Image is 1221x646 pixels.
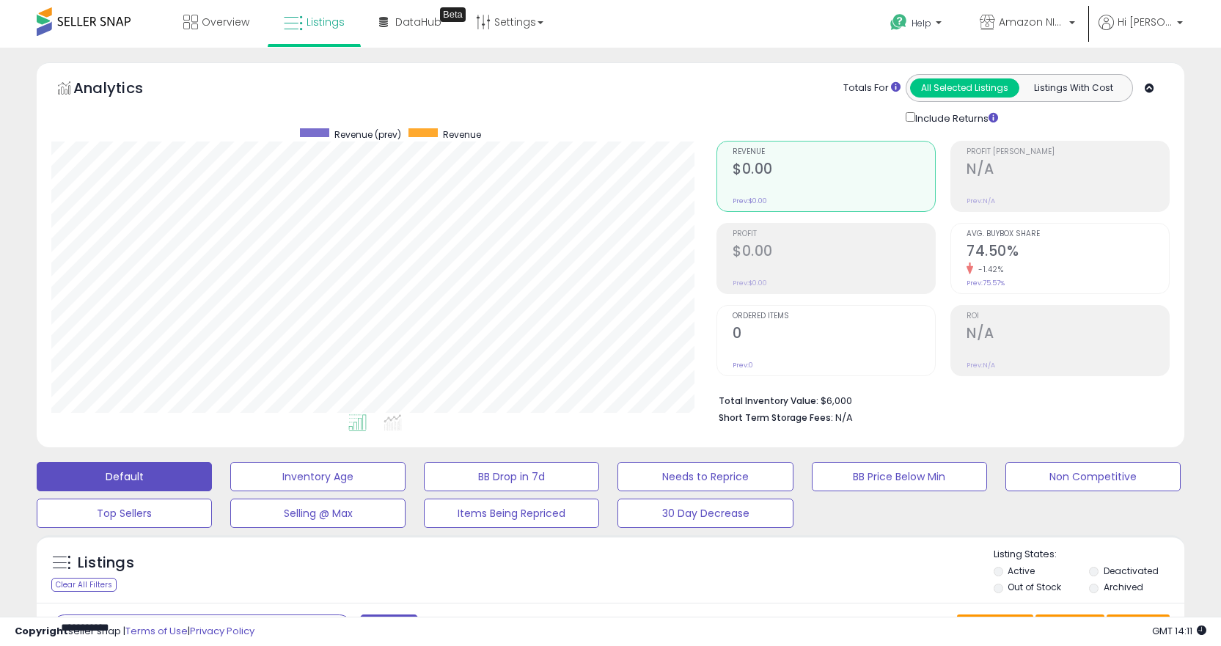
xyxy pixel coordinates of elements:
[443,128,481,141] span: Revenue
[617,499,793,528] button: 30 Day Decrease
[967,325,1169,345] h2: N/A
[733,325,935,345] h2: 0
[440,7,466,22] div: Tooltip anchor
[78,553,134,573] h5: Listings
[1107,614,1170,639] button: Actions
[15,624,68,638] strong: Copyright
[424,462,599,491] button: BB Drop in 7d
[967,230,1169,238] span: Avg. Buybox Share
[733,230,935,238] span: Profit
[37,462,212,491] button: Default
[812,462,987,491] button: BB Price Below Min
[617,462,793,491] button: Needs to Reprice
[973,264,1003,275] small: -1.42%
[1005,462,1181,491] button: Non Competitive
[395,15,441,29] span: DataHub
[733,361,753,370] small: Prev: 0
[999,15,1065,29] span: Amazon NINJA
[733,148,935,156] span: Revenue
[967,312,1169,320] span: ROI
[957,614,1033,639] button: Save View
[967,243,1169,263] h2: 74.50%
[230,462,406,491] button: Inventory Age
[895,109,1016,126] div: Include Returns
[334,128,401,141] span: Revenue (prev)
[719,411,833,424] b: Short Term Storage Fees:
[1019,78,1128,98] button: Listings With Cost
[967,361,995,370] small: Prev: N/A
[1104,581,1143,593] label: Archived
[1008,565,1035,577] label: Active
[910,78,1019,98] button: All Selected Listings
[73,78,172,102] h5: Analytics
[230,499,406,528] button: Selling @ Max
[202,15,249,29] span: Overview
[1099,15,1183,48] a: Hi [PERSON_NAME]
[37,499,212,528] button: Top Sellers
[719,394,818,407] b: Total Inventory Value:
[51,578,117,592] div: Clear All Filters
[967,197,995,205] small: Prev: N/A
[1104,565,1159,577] label: Deactivated
[1035,614,1104,639] button: Columns
[733,312,935,320] span: Ordered Items
[843,81,901,95] div: Totals For
[733,279,767,287] small: Prev: $0.00
[360,614,417,640] button: Filters
[1118,15,1173,29] span: Hi [PERSON_NAME]
[307,15,345,29] span: Listings
[890,13,908,32] i: Get Help
[912,17,931,29] span: Help
[1008,581,1061,593] label: Out of Stock
[835,411,853,425] span: N/A
[15,625,254,639] div: seller snap | |
[733,161,935,180] h2: $0.00
[994,548,1184,562] p: Listing States:
[733,197,767,205] small: Prev: $0.00
[967,148,1169,156] span: Profit [PERSON_NAME]
[719,391,1159,408] li: $6,000
[424,499,599,528] button: Items Being Repriced
[967,279,1005,287] small: Prev: 75.57%
[733,243,935,263] h2: $0.00
[879,2,956,48] a: Help
[1152,624,1206,638] span: 2025-10-10 14:11 GMT
[967,161,1169,180] h2: N/A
